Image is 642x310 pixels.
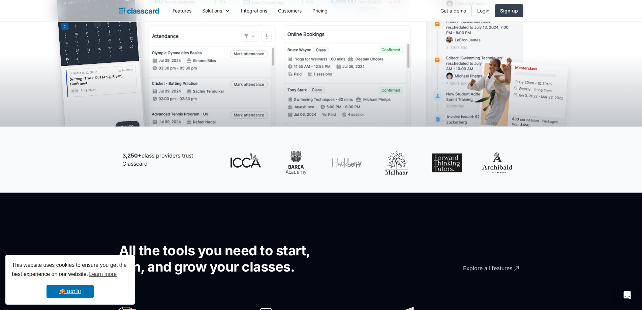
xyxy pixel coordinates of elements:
[122,151,217,168] p: class providers trust Classcard
[236,3,273,18] a: Integrations
[500,7,518,14] div: Sign up
[472,3,495,18] a: Login
[307,3,333,18] a: Pricing
[47,285,94,298] a: dismiss cookie message
[197,3,236,18] div: Solutions
[5,255,135,305] div: cookieconsent
[202,7,222,14] div: Solutions
[119,6,159,16] a: Logo
[463,259,512,272] div: Explore all features
[88,269,118,279] a: learn more about cookies
[273,3,307,18] a: Customers
[167,3,197,18] a: Features
[435,3,471,18] a: Get a demo
[495,4,523,17] a: Sign up
[119,243,333,275] h2: All the tools you need to start, run, and grow your classes.
[122,152,142,159] strong: 3,250+
[619,287,635,303] div: Open Intercom Messenger
[426,259,520,278] a: Explore all features
[12,261,128,279] span: This website uses cookies to ensure you get the best experience on our website.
